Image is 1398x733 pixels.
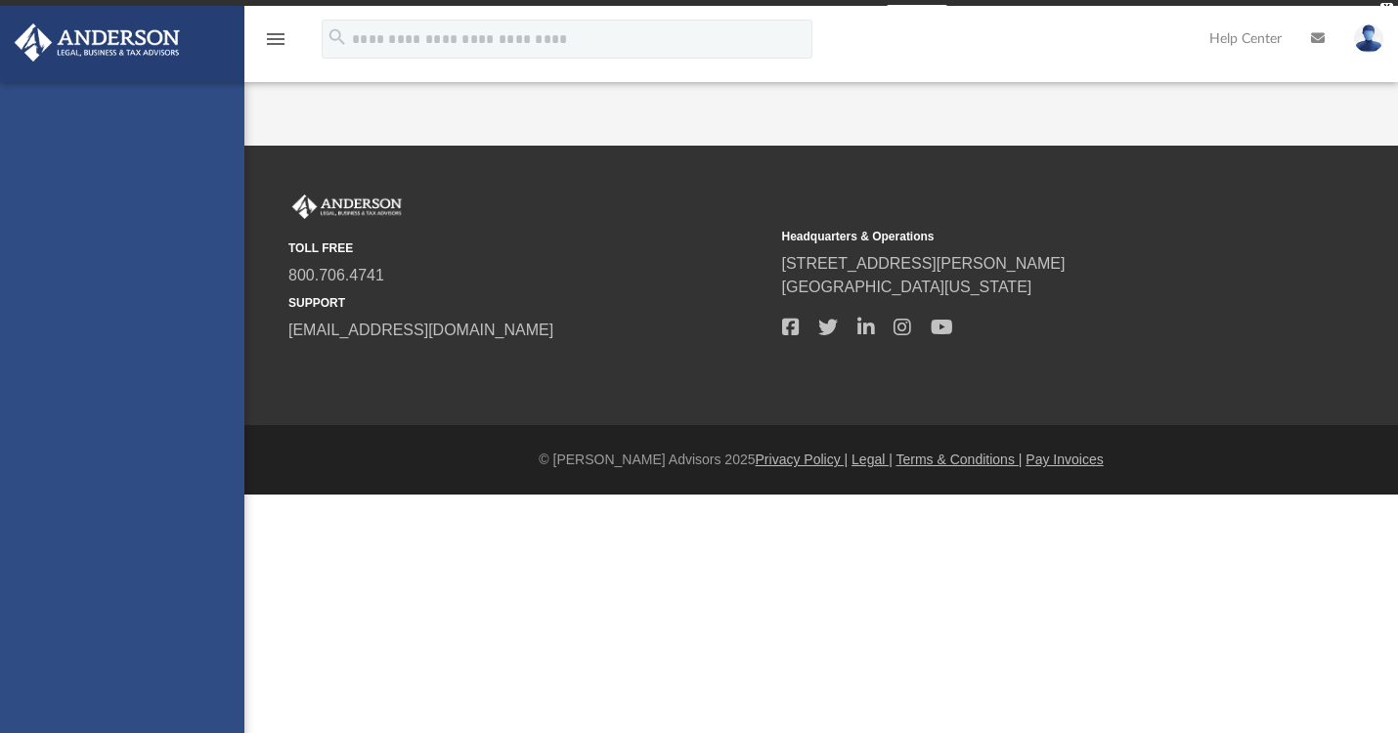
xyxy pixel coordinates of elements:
small: SUPPORT [288,294,768,312]
a: Legal | [852,452,893,467]
a: menu [264,37,287,51]
a: [GEOGRAPHIC_DATA][US_STATE] [782,279,1032,295]
a: Terms & Conditions | [896,452,1023,467]
a: [STREET_ADDRESS][PERSON_NAME] [782,255,1066,272]
img: Anderson Advisors Platinum Portal [288,194,406,220]
img: Anderson Advisors Platinum Portal [9,23,186,62]
a: survey [887,5,947,28]
i: search [327,26,348,48]
a: Pay Invoices [1026,452,1103,467]
img: User Pic [1354,24,1383,53]
a: [EMAIL_ADDRESS][DOMAIN_NAME] [288,322,553,338]
div: © [PERSON_NAME] Advisors 2025 [244,450,1398,470]
div: Get a chance to win 6 months of Platinum for free just by filling out this [451,5,878,28]
small: Headquarters & Operations [782,228,1262,245]
div: close [1380,3,1393,15]
i: menu [264,27,287,51]
a: 800.706.4741 [288,267,384,283]
a: Privacy Policy | [756,452,849,467]
small: TOLL FREE [288,239,768,257]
